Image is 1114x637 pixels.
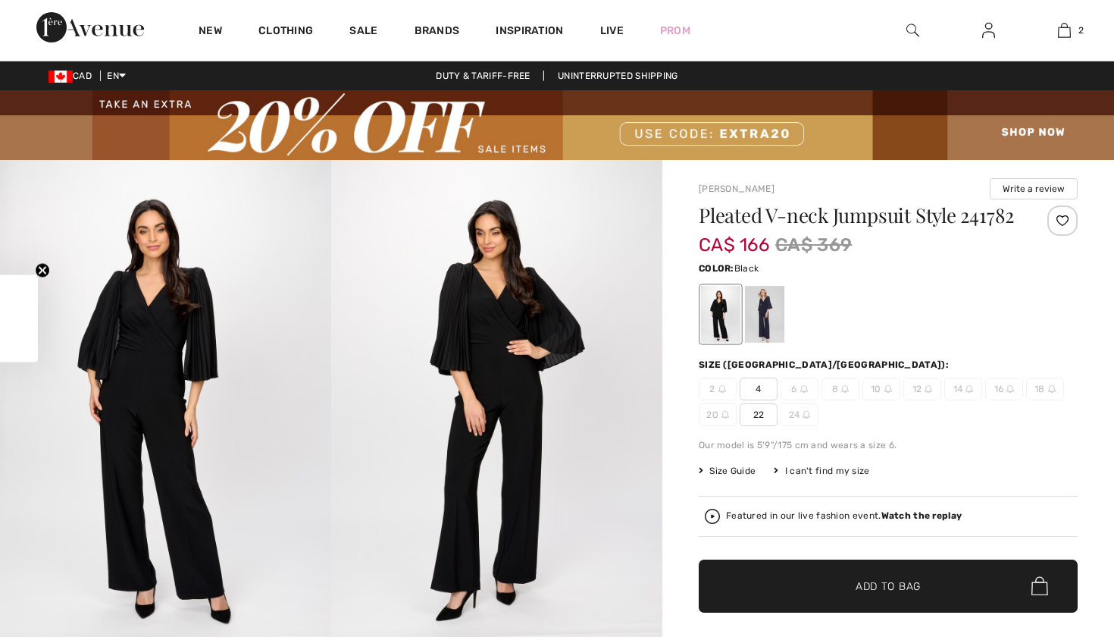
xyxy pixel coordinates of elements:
img: ring-m.svg [925,385,932,393]
button: Add to Bag [699,560,1078,613]
span: CA$ 166 [699,219,769,256]
span: 24 [781,403,818,426]
img: ring-m.svg [841,385,849,393]
span: 14 [944,378,982,400]
span: Color: [699,263,734,274]
div: Black [701,286,740,343]
a: Live [600,23,624,39]
img: ring-m.svg [1006,385,1014,393]
strong: Watch the replay [881,510,962,521]
span: 10 [862,378,900,400]
img: ring-m.svg [884,385,892,393]
span: 18 [1026,378,1064,400]
span: 20 [699,403,737,426]
button: Write a review [990,178,1078,199]
img: ring-m.svg [800,385,808,393]
span: CA$ 369 [775,231,852,259]
span: Add to Bag [856,578,921,594]
img: My Info [982,21,995,39]
a: Brands [415,24,460,40]
a: Sign In [970,21,1007,40]
span: Inspiration [496,24,563,40]
a: Clothing [258,24,313,40]
img: Canadian Dollar [49,71,73,83]
div: Midnight Blue [745,286,784,343]
img: ring-m.svg [803,411,810,419]
img: 1ère Avenue [36,12,144,42]
a: Prom [660,23,690,39]
span: 22 [740,403,778,426]
a: Sale [349,24,377,40]
span: Black [734,263,759,274]
img: My Bag [1058,21,1071,39]
img: ring-m.svg [1048,385,1056,393]
span: 6 [781,378,818,400]
div: Featured in our live fashion event. [726,511,962,521]
span: CAD [49,71,98,81]
a: 2 [1027,21,1101,39]
img: ring-m.svg [721,411,729,419]
img: Watch the replay [705,509,720,524]
span: 8 [821,378,859,400]
div: Our model is 5'9"/175 cm and wears a size 6. [699,438,1078,452]
span: 12 [903,378,941,400]
img: search the website [906,21,919,39]
span: Size Guide [699,464,756,478]
div: Size ([GEOGRAPHIC_DATA]/[GEOGRAPHIC_DATA]): [699,358,952,372]
span: 2 [699,378,737,400]
a: New [199,24,222,40]
img: Bag.svg [1031,576,1048,596]
img: ring-m.svg [718,385,726,393]
button: Close teaser [35,263,50,278]
span: EN [107,71,126,81]
h1: Pleated V-neck Jumpsuit Style 241782 [699,206,1015,225]
a: [PERSON_NAME] [699,184,774,194]
span: 16 [985,378,1023,400]
div: I can't find my size [774,464,869,478]
img: ring-m.svg [965,385,973,393]
span: 4 [740,378,778,400]
span: 2 [1078,24,1084,37]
